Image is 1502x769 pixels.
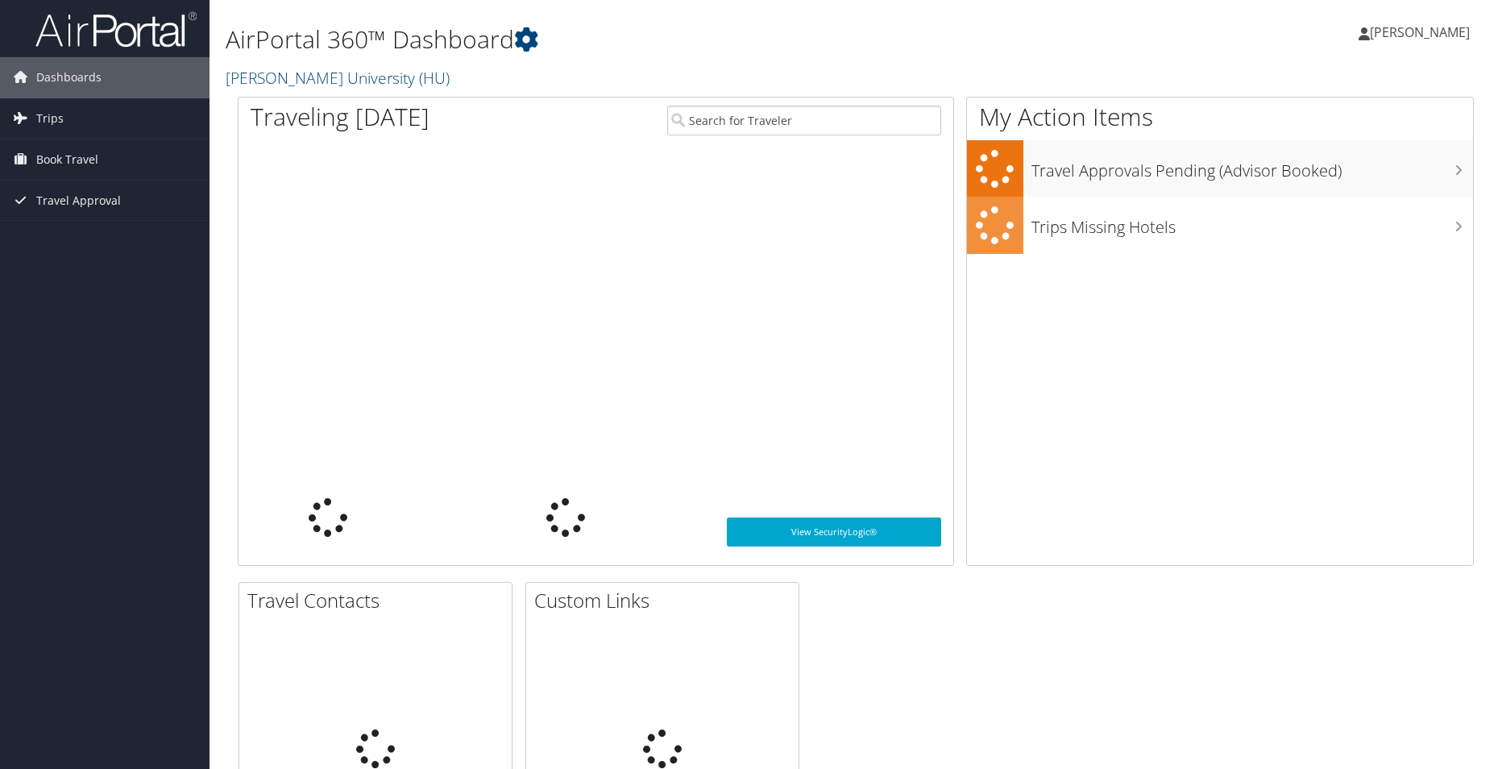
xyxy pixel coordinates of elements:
[1370,23,1470,41] span: [PERSON_NAME]
[667,106,940,135] input: Search for Traveler
[36,181,121,221] span: Travel Approval
[534,587,799,614] h2: Custom Links
[36,98,64,139] span: Trips
[727,518,941,547] a: View SecurityLogic®
[967,100,1473,134] h1: My Action Items
[226,23,1066,56] h1: AirPortal 360™ Dashboard
[1031,208,1473,239] h3: Trips Missing Hotels
[251,100,429,134] h1: Traveling [DATE]
[967,140,1473,197] a: Travel Approvals Pending (Advisor Booked)
[247,587,512,614] h2: Travel Contacts
[967,197,1473,254] a: Trips Missing Hotels
[36,57,102,98] span: Dashboards
[1031,152,1473,182] h3: Travel Approvals Pending (Advisor Booked)
[1359,8,1486,56] a: [PERSON_NAME]
[36,139,98,180] span: Book Travel
[35,10,197,48] img: airportal-logo.png
[226,67,454,89] a: [PERSON_NAME] University (HU)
